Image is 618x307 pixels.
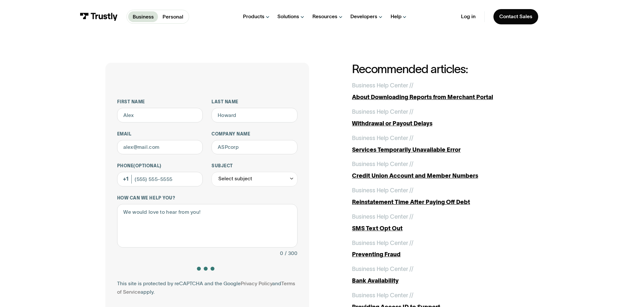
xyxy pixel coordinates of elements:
[352,250,513,259] div: Preventing Fraud
[163,13,183,21] p: Personal
[212,163,297,169] label: Subject
[411,81,413,90] div: /
[277,13,299,20] div: Solutions
[352,224,513,233] div: SMS Text Opt Out
[352,108,513,128] a: Business Help Center //Withdrawal or Payout Delays
[352,291,411,300] div: Business Help Center /
[352,265,411,274] div: Business Help Center /
[212,99,297,105] label: Last name
[352,186,513,207] a: Business Help Center //Reinstatement Time After Paying Off Debt
[352,276,513,285] div: Bank Availability
[117,172,203,186] input: (555) 555-5555
[352,265,513,285] a: Business Help Center //Bank Availability
[352,160,411,169] div: Business Help Center /
[411,108,413,116] div: /
[80,13,118,21] img: Trustly Logo
[352,239,513,259] a: Business Help Center //Preventing Fraud
[352,134,513,154] a: Business Help Center //Services Temporarily Unavailable Error
[461,13,476,20] a: Log in
[352,119,513,128] div: Withdrawal or Payout Delays
[352,108,411,116] div: Business Help Center /
[352,134,411,143] div: Business Help Center /
[117,140,203,155] input: alex@mail.com
[411,239,413,248] div: /
[411,160,413,169] div: /
[212,131,297,137] label: Company name
[158,11,188,22] a: Personal
[312,13,337,20] div: Resources
[411,265,413,274] div: /
[411,291,413,300] div: /
[493,9,538,24] a: Contact Sales
[285,249,297,258] div: / 300
[352,63,513,75] h2: Recommended articles:
[391,13,402,20] div: Help
[352,198,513,207] div: Reinstatement Time After Paying Off Debt
[411,134,413,143] div: /
[411,186,413,195] div: /
[133,163,161,168] span: (Optional)
[117,108,203,122] input: Alex
[212,140,297,155] input: ASPcorp
[117,131,203,137] label: Email
[352,239,411,248] div: Business Help Center /
[133,13,154,21] p: Business
[352,172,513,180] div: Credit Union Account and Member Numbers
[117,99,203,105] label: First name
[411,212,413,221] div: /
[352,146,513,154] div: Services Temporarily Unavailable Error
[128,11,158,22] a: Business
[352,81,411,90] div: Business Help Center /
[243,13,264,20] div: Products
[117,195,297,201] label: How can we help you?
[280,249,283,258] div: 0
[352,186,411,195] div: Business Help Center /
[352,212,411,221] div: Business Help Center /
[350,13,377,20] div: Developers
[212,108,297,122] input: Howard
[218,174,252,183] div: Select subject
[352,212,513,233] a: Business Help Center //SMS Text Opt Out
[352,160,513,180] a: Business Help Center //Credit Union Account and Member Numbers
[117,163,203,169] label: Phone
[352,93,513,102] div: About Downloading Reports from Merchant Portal
[117,279,297,297] div: This site is protected by reCAPTCHA and the Google and apply.
[352,81,513,102] a: Business Help Center //About Downloading Reports from Merchant Portal
[241,281,272,286] a: Privacy Policy
[499,13,532,20] div: Contact Sales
